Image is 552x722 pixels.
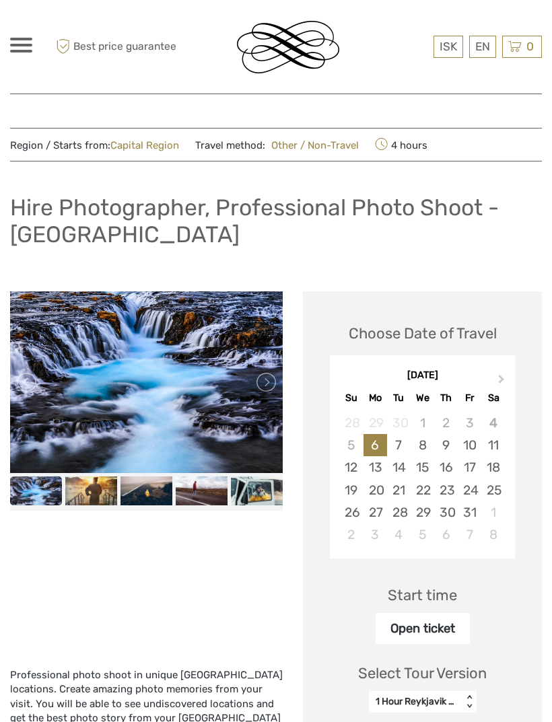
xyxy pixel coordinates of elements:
div: Choose Date of Travel [349,323,497,344]
img: 64883d02030543d89aad3d675bcff35d_slider_thumbnail.jpg [120,476,172,505]
div: Th [434,389,458,407]
div: Choose Tuesday, October 21st, 2025 [387,479,411,501]
div: Choose Friday, October 10th, 2025 [458,434,481,456]
div: Choose Saturday, November 1st, 2025 [481,501,505,524]
div: < > [463,695,475,709]
div: Open ticket [376,613,470,644]
div: Choose Sunday, October 12th, 2025 [339,456,363,478]
button: Open LiveChat chat widget [155,21,171,37]
div: Choose Thursday, October 9th, 2025 [434,434,458,456]
div: Not available Thursday, October 2nd, 2025 [434,412,458,434]
div: Choose Tuesday, October 14th, 2025 [387,456,411,478]
div: Choose Wednesday, October 22nd, 2025 [411,479,434,501]
div: Choose Thursday, October 30th, 2025 [434,501,458,524]
div: Choose Sunday, November 2nd, 2025 [339,524,363,546]
span: Travel method: [195,135,359,154]
div: Choose Saturday, October 18th, 2025 [481,456,505,478]
div: We [411,389,434,407]
div: Choose Sunday, October 19th, 2025 [339,479,363,501]
div: Su [339,389,363,407]
span: 4 hours [375,135,427,154]
div: Choose Wednesday, October 15th, 2025 [411,456,434,478]
span: Best price guarantee [53,36,176,58]
div: Choose Monday, November 3rd, 2025 [364,524,387,546]
img: Reykjavik Residence [237,21,339,73]
div: Choose Monday, October 27th, 2025 [364,501,387,524]
div: month 2025-10 [334,412,510,546]
div: Choose Tuesday, October 28th, 2025 [387,501,411,524]
img: db087b198fb84923be12a3132b6dd128_main_slider.jpg [10,291,283,473]
div: 1 Hour Reykjavik Photoshoot [376,695,456,709]
a: Other / Non-Travel [265,139,359,151]
img: 1ae89b91925444ef8f62cc327fd5bde7_slider_thumbnail.jpg [65,476,117,505]
div: Sa [481,389,505,407]
div: Choose Tuesday, October 7th, 2025 [387,434,411,456]
div: Choose Saturday, October 25th, 2025 [481,479,505,501]
h1: Hire Photographer, Professional Photo Shoot - [GEOGRAPHIC_DATA] [10,194,542,248]
div: Choose Monday, October 6th, 2025 [364,434,387,456]
div: Not available Wednesday, October 1st, 2025 [411,412,434,434]
div: Select Tour Version [358,663,487,684]
div: Not available Monday, September 29th, 2025 [364,412,387,434]
div: Choose Thursday, October 23rd, 2025 [434,479,458,501]
button: Next Month [492,372,514,394]
div: Choose Thursday, October 16th, 2025 [434,456,458,478]
div: Choose Friday, October 17th, 2025 [458,456,481,478]
img: d0ee719faae04122b2bc24520882fccc_slider_thumbnail.jpg [231,476,283,505]
div: Tu [387,389,411,407]
p: We're away right now. Please check back later! [19,24,152,34]
div: Choose Thursday, November 6th, 2025 [434,524,458,546]
div: Not available Saturday, October 4th, 2025 [481,412,505,434]
img: db087b198fb84923be12a3132b6dd128_slider_thumbnail.jpg [10,476,62,505]
div: Not available Tuesday, September 30th, 2025 [387,412,411,434]
div: Fr [458,389,481,407]
div: Mo [364,389,387,407]
span: 0 [524,40,536,53]
img: 7e6147fe54d74c3bb3879ce312753cd2_slider_thumbnail.jpg [176,476,228,505]
div: Choose Monday, October 13th, 2025 [364,456,387,478]
div: Choose Wednesday, November 5th, 2025 [411,524,434,546]
a: Capital Region [110,139,179,151]
div: Choose Wednesday, October 8th, 2025 [411,434,434,456]
div: Choose Sunday, October 26th, 2025 [339,501,363,524]
div: Choose Saturday, October 11th, 2025 [481,434,505,456]
div: Choose Monday, October 20th, 2025 [364,479,387,501]
div: Choose Friday, October 31st, 2025 [458,501,481,524]
div: Choose Saturday, November 8th, 2025 [481,524,505,546]
div: Not available Sunday, September 28th, 2025 [339,412,363,434]
div: Start time [388,585,457,606]
div: [DATE] [330,369,515,383]
div: Choose Wednesday, October 29th, 2025 [411,501,434,524]
div: Choose Friday, November 7th, 2025 [458,524,481,546]
div: Not available Sunday, October 5th, 2025 [339,434,363,456]
div: Choose Tuesday, November 4th, 2025 [387,524,411,546]
div: EN [469,36,496,58]
span: ISK [440,40,457,53]
div: Not available Friday, October 3rd, 2025 [458,412,481,434]
span: Region / Starts from: [10,139,179,153]
div: Choose Friday, October 24th, 2025 [458,479,481,501]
